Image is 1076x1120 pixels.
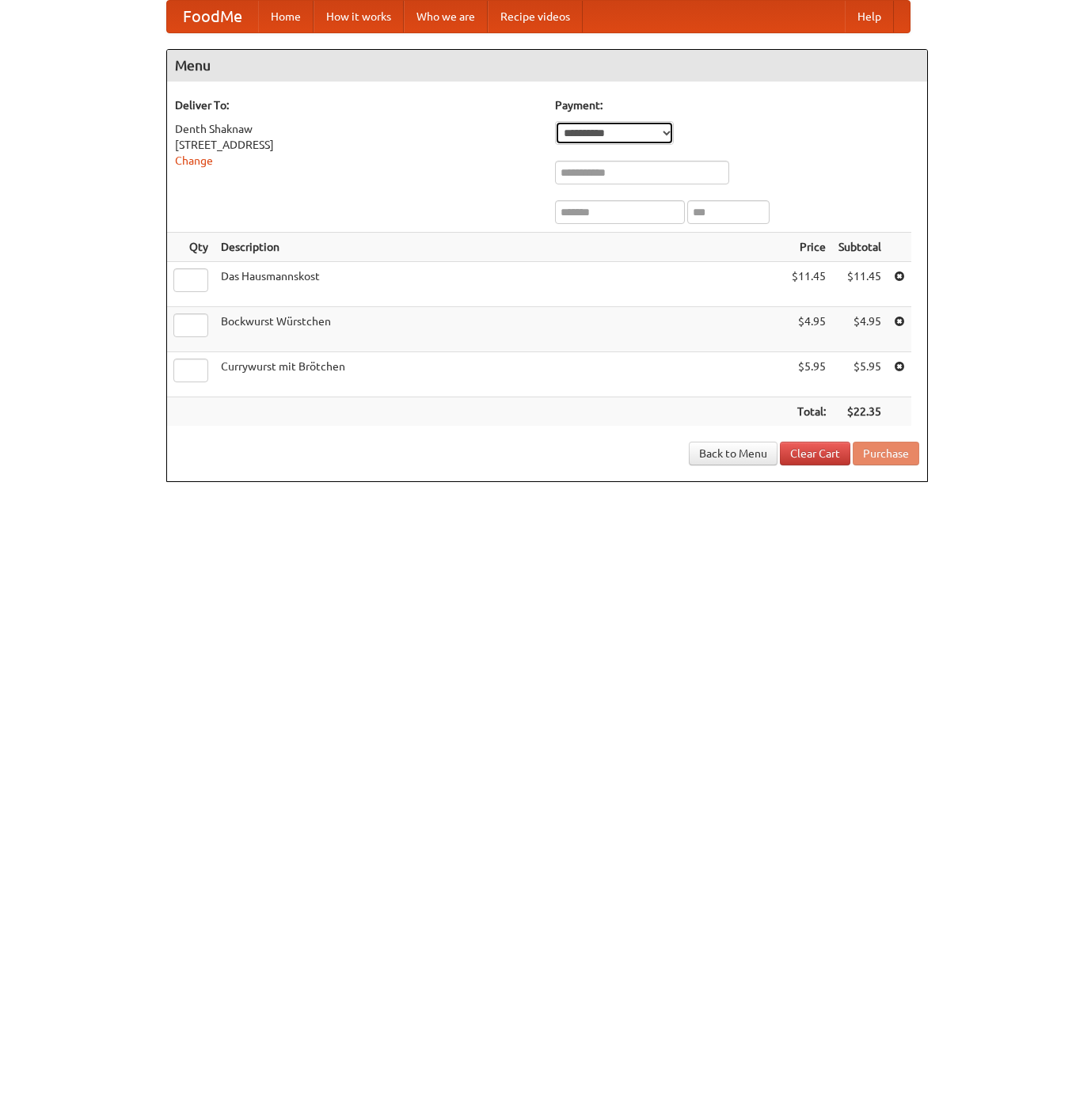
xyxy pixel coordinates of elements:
a: Change [175,154,213,167]
td: $5.95 [832,352,888,397]
div: [STREET_ADDRESS] [175,137,539,153]
a: Back to Menu [689,442,778,465]
a: Recipe videos [488,1,583,32]
a: Who we are [404,1,488,32]
th: Total: [785,397,832,427]
div: Denth Shaknaw [175,121,539,137]
td: Currywurst mit Brötchen [215,352,785,397]
a: FoodMe [167,1,258,32]
td: $4.95 [832,307,888,352]
td: Bockwurst Würstchen [215,307,785,352]
td: $5.95 [785,352,832,397]
h5: Deliver To: [175,97,539,113]
td: $11.45 [785,262,832,307]
a: Clear Cart [780,442,850,465]
a: Help [845,1,894,32]
h4: Menu [167,50,927,82]
td: $4.95 [785,307,832,352]
th: Qty [167,233,215,262]
h5: Payment: [555,97,919,113]
td: Das Hausmannskost [215,262,785,307]
button: Purchase [853,442,919,465]
a: Home [258,1,314,32]
th: Description [215,233,785,262]
td: $11.45 [832,262,888,307]
th: $22.35 [832,397,888,427]
th: Price [785,233,832,262]
a: How it works [314,1,404,32]
th: Subtotal [832,233,888,262]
